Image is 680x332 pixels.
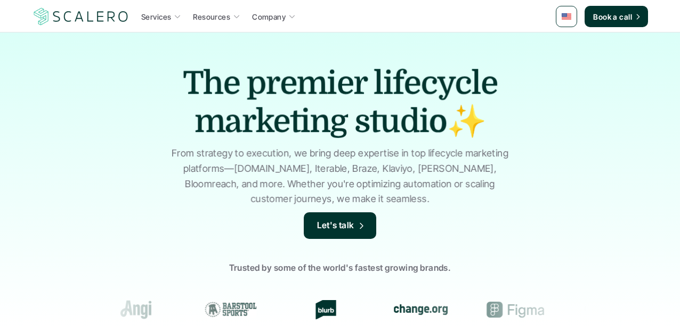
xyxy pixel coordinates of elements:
img: Groome [585,303,636,316]
p: Book a call [593,11,632,22]
div: Barstool [194,300,268,319]
a: Let's talk [304,212,376,239]
p: Services [141,11,171,22]
img: Scalero company logo [32,6,130,27]
a: Book a call [585,6,648,27]
p: Let's talk [317,219,354,233]
p: Resources [193,11,230,22]
div: Blurb [289,300,362,319]
div: Angi [99,300,173,319]
h1: The premier lifecycle marketing studio✨ [153,64,527,140]
p: From strategy to execution, we bring deep expertise in top lifecycle marketing platforms—[DOMAIN_... [167,146,513,207]
div: Figma [479,300,552,319]
div: change.org [384,300,457,319]
p: Company [252,11,286,22]
a: Scalero company logo [32,7,130,26]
